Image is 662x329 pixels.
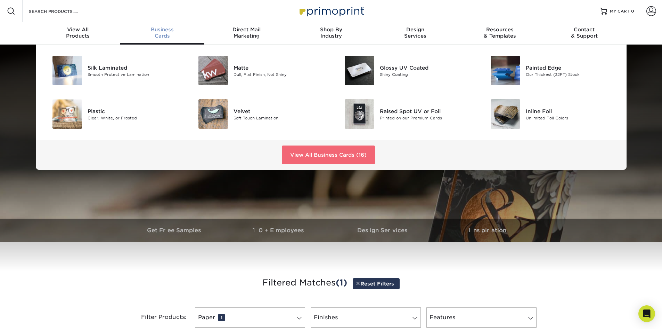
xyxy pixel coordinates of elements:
[482,96,618,132] a: Inline Foil Business Cards Inline Foil Unlimited Foil Colors
[198,99,228,129] img: Velvet Business Cards
[204,26,289,39] div: Marketing
[123,307,192,328] div: Filter Products:
[345,99,374,129] img: Raised Spot UV or Foil Business Cards
[526,71,618,77] div: Our Thickest (32PT) Stock
[542,26,627,39] div: & Support
[542,26,627,33] span: Contact
[234,107,326,115] div: Velvet
[88,115,180,121] div: Clear, White, or Frosted
[491,99,520,129] img: Inline Foil Business Cards
[526,115,618,121] div: Unlimited Foil Colors
[218,314,225,321] span: 1
[631,9,634,14] span: 0
[28,7,96,15] input: SEARCH PRODUCTS.....
[289,26,373,39] div: Industry
[234,71,326,77] div: Dull, Flat Finish, Not Shiny
[380,115,472,121] div: Printed on our Premium Cards
[526,64,618,71] div: Painted Edge
[482,53,618,88] a: Painted Edge Business Cards Painted Edge Our Thickest (32PT) Stock
[311,307,421,328] a: Finishes
[345,56,374,85] img: Glossy UV Coated Business Cards
[336,53,472,88] a: Glossy UV Coated Business Cards Glossy UV Coated Shiny Coating
[296,3,366,18] img: Primoprint
[336,96,472,132] a: Raised Spot UV or Foil Business Cards Raised Spot UV or Foil Printed on our Premium Cards
[289,26,373,33] span: Shop By
[36,22,120,45] a: View AllProducts
[88,64,180,71] div: Silk Laminated
[128,267,534,299] h3: Filtered Matches
[52,56,82,85] img: Silk Laminated Business Cards
[52,99,82,129] img: Plastic Business Cards
[458,26,542,33] span: Resources
[336,277,347,288] span: (1)
[458,22,542,45] a: Resources& Templates
[198,56,228,85] img: Matte Business Cards
[44,96,180,132] a: Plastic Business Cards Plastic Clear, White, or Frosted
[204,26,289,33] span: Direct Mail
[44,53,180,88] a: Silk Laminated Business Cards Silk Laminated Smooth Protective Lamination
[282,146,375,164] a: View All Business Cards (16)
[638,305,655,322] div: Open Intercom Messenger
[36,26,120,33] span: View All
[36,26,120,39] div: Products
[491,56,520,85] img: Painted Edge Business Cards
[190,96,326,132] a: Velvet Business Cards Velvet Soft Touch Lamination
[380,71,472,77] div: Shiny Coating
[88,107,180,115] div: Plastic
[234,64,326,71] div: Matte
[373,26,458,39] div: Services
[234,115,326,121] div: Soft Touch Lamination
[190,53,326,88] a: Matte Business Cards Matte Dull, Flat Finish, Not Shiny
[380,64,472,71] div: Glossy UV Coated
[380,107,472,115] div: Raised Spot UV or Foil
[120,26,204,39] div: Cards
[195,307,305,328] a: Paper1
[88,71,180,77] div: Smooth Protective Lamination
[120,26,204,33] span: Business
[542,22,627,45] a: Contact& Support
[373,26,458,33] span: Design
[353,278,400,289] a: Reset Filters
[426,307,537,328] a: Features
[610,8,630,14] span: MY CART
[373,22,458,45] a: DesignServices
[289,22,373,45] a: Shop ByIndustry
[120,22,204,45] a: BusinessCards
[526,107,618,115] div: Inline Foil
[204,22,289,45] a: Direct MailMarketing
[458,26,542,39] div: & Templates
